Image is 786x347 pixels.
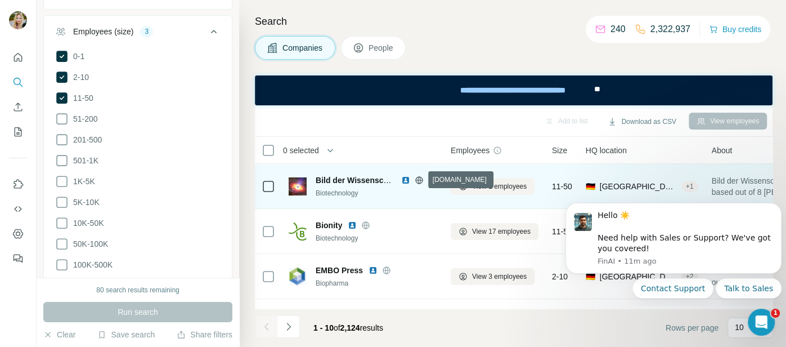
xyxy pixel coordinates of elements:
[316,188,437,198] div: Biotechnology
[472,226,531,237] span: View 17 employees
[69,217,104,229] span: 10K-50K
[586,181,595,192] span: 🇩🇪
[748,309,775,336] iframe: Intercom live chat
[709,21,761,37] button: Buy credits
[600,113,684,130] button: Download as CSV
[771,309,780,318] span: 1
[451,268,535,285] button: View 3 employees
[650,23,690,36] p: 2,322,937
[9,47,27,68] button: Quick start
[9,174,27,194] button: Use Surfe on LinkedIn
[69,113,98,124] span: 51-200
[43,329,75,340] button: Clear
[69,238,108,250] span: 50K-100K
[69,72,89,83] span: 2-10
[401,176,410,185] img: LinkedIn logo
[282,42,324,54] span: Companies
[69,197,100,208] span: 5K-10K
[666,322,718,333] span: Rows per page
[9,122,27,142] button: My lists
[73,26,133,37] div: Employees (size)
[472,181,527,192] span: View 1 employees
[552,271,568,282] span: 2-10
[600,181,677,192] span: [GEOGRAPHIC_DATA], [GEOGRAPHIC_DATA]-[GEOGRAPHIC_DATA]
[255,75,772,105] iframe: Banner
[681,181,698,192] div: + 1
[586,145,627,156] span: HQ location
[140,26,153,37] div: 3
[316,278,437,288] div: Biopharma
[316,176,398,185] span: Bild der Wissenschaft
[451,223,538,240] button: View 17 employees
[9,11,27,29] img: Avatar
[9,97,27,117] button: Enrich CSV
[348,221,357,230] img: LinkedIn logo
[451,178,535,195] button: View 1 employees
[9,248,27,269] button: Feedback
[712,145,733,156] span: About
[561,194,786,305] iframe: Intercom notifications message
[97,329,155,340] button: Save search
[44,18,232,50] button: Employees (size)3
[451,145,489,156] span: Employees
[9,72,27,92] button: Search
[177,329,232,340] button: Share filters
[69,92,93,104] span: 11-50
[9,199,27,219] button: Use Surfe API
[283,145,319,156] span: 0 selected
[69,51,84,62] span: 0-1
[735,322,744,333] p: 10
[69,155,98,166] span: 501-1K
[255,14,772,29] h4: Search
[316,220,342,231] span: Bionity
[69,176,95,187] span: 1K-5K
[289,177,307,195] img: Logo of Bild der Wissenschaft
[552,181,572,192] span: 11-50
[289,268,307,286] img: Logo of EMBO Press
[552,145,567,156] span: Size
[552,226,572,237] span: 11-50
[369,266,378,275] img: LinkedIn logo
[340,323,360,332] span: 2,124
[610,23,626,36] p: 240
[289,223,307,241] img: Logo of Bionity
[472,272,527,282] span: View 3 employees
[69,134,102,145] span: 201-500
[69,259,113,270] span: 100K-500K
[96,285,179,295] div: 80 search results remaining
[277,315,300,338] button: Navigate to next page
[334,323,340,332] span: of
[316,233,437,243] div: Biotechnology
[313,323,334,332] span: 1 - 10
[369,42,394,54] span: People
[316,265,363,276] span: EMBO Press
[313,323,383,332] span: results
[9,224,27,244] button: Dashboard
